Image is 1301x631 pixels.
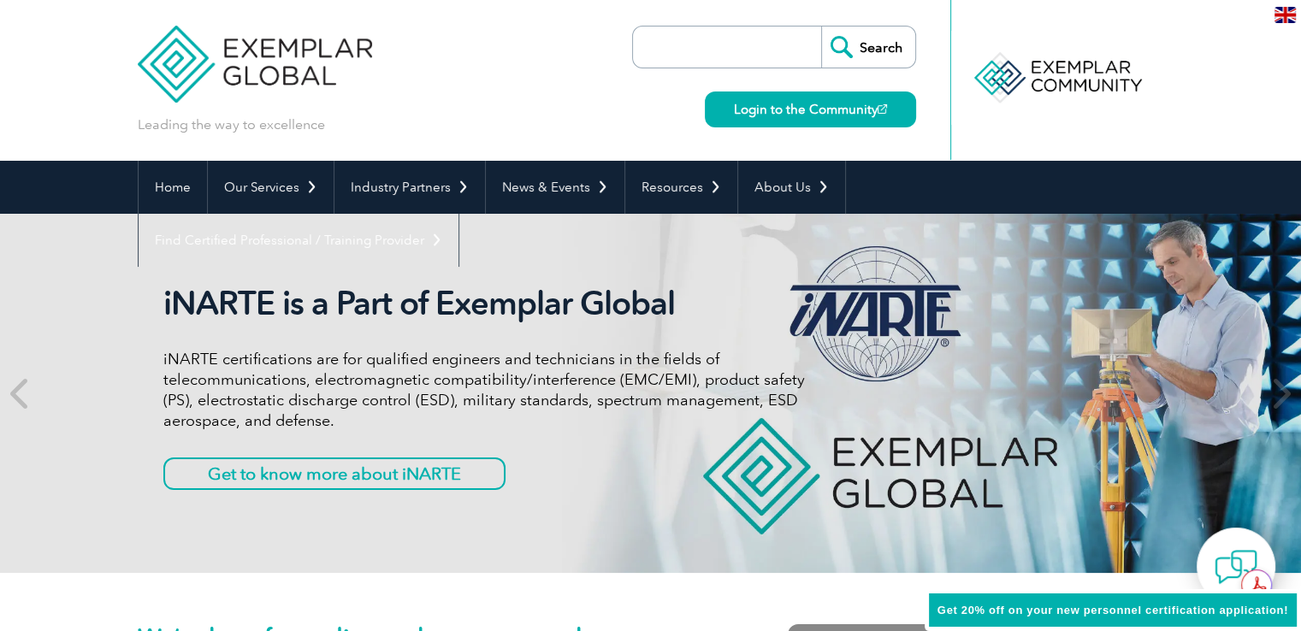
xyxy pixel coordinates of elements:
[1274,7,1296,23] img: en
[163,349,805,431] p: iNARTE certifications are for qualified engineers and technicians in the fields of telecommunicat...
[1215,545,1257,588] img: contact-chat.png
[486,161,624,214] a: News & Events
[208,161,334,214] a: Our Services
[163,284,805,323] h2: iNARTE is a Part of Exemplar Global
[937,604,1288,616] span: Get 20% off on your new personnel certification application!
[139,214,458,267] a: Find Certified Professional / Training Provider
[738,161,845,214] a: About Us
[821,27,915,68] input: Search
[625,161,737,214] a: Resources
[138,115,325,134] p: Leading the way to excellence
[139,161,207,214] a: Home
[878,104,887,114] img: open_square.png
[705,91,916,127] a: Login to the Community
[334,161,485,214] a: Industry Partners
[163,457,506,490] a: Get to know more about iNARTE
